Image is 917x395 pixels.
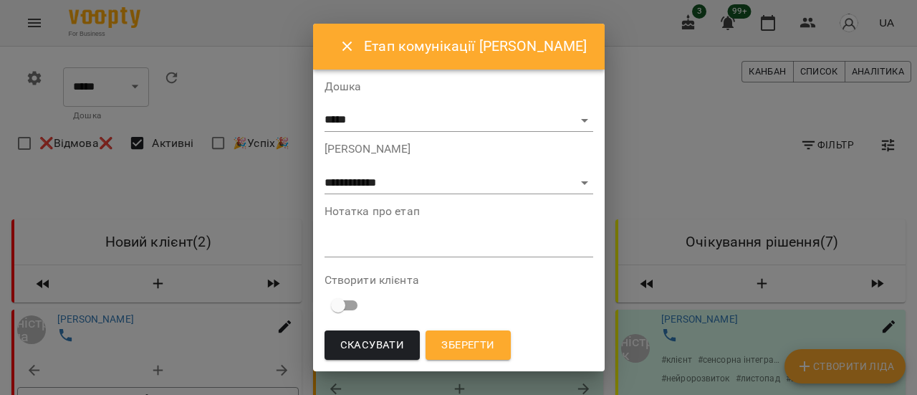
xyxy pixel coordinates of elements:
[330,29,365,64] button: Close
[325,81,593,92] label: Дошка
[325,275,593,286] label: Створити клієнта
[441,336,494,355] span: Зберегти
[426,330,510,361] button: Зберегти
[364,35,587,57] h6: Етап комунікації [PERSON_NAME]
[340,336,405,355] span: Скасувати
[325,143,593,155] label: [PERSON_NAME]
[325,206,593,217] label: Нотатка про етап
[325,330,421,361] button: Скасувати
